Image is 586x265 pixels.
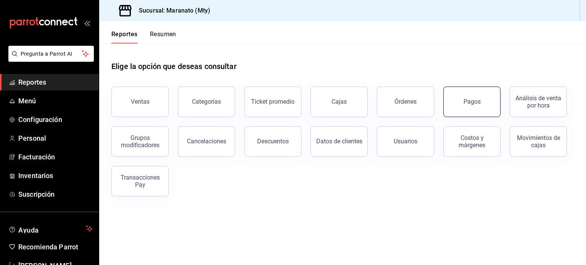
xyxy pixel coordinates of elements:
[111,31,176,43] div: navigation tabs
[311,126,368,157] button: Datos de clientes
[510,126,567,157] button: Movimientos de cajas
[443,126,501,157] button: Costos y márgenes
[244,87,301,117] button: Ticket promedio
[244,126,301,157] button: Descuentos
[515,134,562,149] div: Movimientos de cajas
[18,152,93,162] span: Facturación
[150,31,176,43] button: Resumen
[178,87,235,117] button: Categorías
[111,166,169,196] button: Transacciones Pay
[133,6,210,15] h3: Sucursal: Maranato (Mty)
[510,87,567,117] button: Análisis de venta por hora
[18,242,93,252] span: Recomienda Parrot
[18,114,93,125] span: Configuración
[178,126,235,157] button: Cancelaciones
[515,95,562,109] div: Análisis de venta por hora
[187,138,226,145] div: Cancelaciones
[464,98,481,105] div: Pagos
[8,46,94,62] button: Pregunta a Parrot AI
[443,87,501,117] button: Pagos
[111,31,138,43] button: Reportes
[21,50,82,58] span: Pregunta a Parrot AI
[394,138,417,145] div: Usuarios
[111,87,169,117] button: Ventas
[116,134,164,149] div: Grupos modificadores
[251,98,295,105] div: Ticket promedio
[18,170,93,181] span: Inventarios
[5,55,94,63] a: Pregunta a Parrot AI
[18,77,93,87] span: Reportes
[448,134,496,149] div: Costos y márgenes
[316,138,362,145] div: Datos de clientes
[111,61,237,72] h1: Elige la opción que deseas consultar
[131,98,150,105] div: Ventas
[377,126,434,157] button: Usuarios
[257,138,289,145] div: Descuentos
[116,174,164,188] div: Transacciones Pay
[18,96,93,106] span: Menú
[311,87,368,117] button: Cajas
[18,189,93,199] span: Suscripción
[192,98,221,105] div: Categorías
[377,87,434,117] button: Órdenes
[332,98,347,105] div: Cajas
[84,20,90,26] button: open_drawer_menu
[111,126,169,157] button: Grupos modificadores
[394,98,417,105] div: Órdenes
[18,224,83,233] span: Ayuda
[18,133,93,143] span: Personal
